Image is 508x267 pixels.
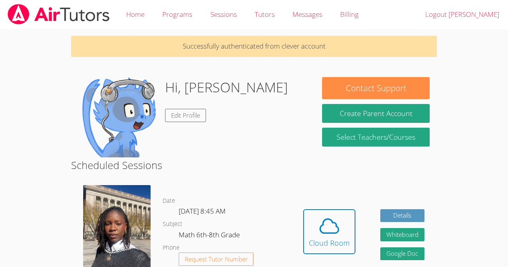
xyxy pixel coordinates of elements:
div: Cloud Room [309,237,350,249]
button: Request Tutor Number [179,253,254,266]
a: Details [380,209,424,222]
a: Select Teachers/Courses [322,128,429,147]
dd: Math 6th-8th Grade [179,229,241,243]
button: Create Parent Account [322,104,429,123]
a: Edit Profile [165,109,206,122]
dt: Subject [163,219,182,229]
button: Cloud Room [303,209,355,254]
span: [DATE] 8:45 AM [179,206,226,216]
button: Contact Support [322,77,429,99]
h1: Hi, [PERSON_NAME] [165,77,288,98]
a: Google Doc [380,247,424,261]
img: default.png [78,77,159,157]
dt: Phone [163,243,180,253]
p: Successfully authenticated from clever account [71,36,437,57]
dt: Date [163,196,175,206]
span: Request Tutor Number [185,256,248,262]
img: airtutors_banner-c4298cdbf04f3fff15de1276eac7730deb9818008684d7c2e4769d2f7ddbe033.png [7,4,110,24]
span: Messages [292,10,322,19]
h2: Scheduled Sessions [71,157,437,173]
button: Whiteboard [380,228,424,241]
